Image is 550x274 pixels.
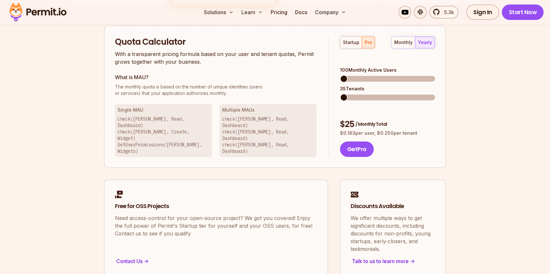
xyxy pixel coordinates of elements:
[115,84,317,90] span: The monthly quota is based on the number of unique identities (users
[355,121,387,127] span: / Monthly Total
[292,6,310,19] a: Docs
[115,50,317,66] p: With a transparent pricing formula based on your user and tenant quotas, Permit grows together wi...
[115,36,317,48] h2: Quota Calculator
[429,6,458,19] a: 5.3k
[115,214,317,237] p: Need access-control for your open-source project? We got you covered! Enjoy the full power of Per...
[351,202,435,210] h2: Discounts Available
[115,73,317,81] h3: What is MAU?
[340,67,435,73] div: 100 Monthly Active Users
[115,202,317,210] h2: Free for OSS Projects
[222,116,314,154] p: check([PERSON_NAME], Read, Dashboard) check([PERSON_NAME], Read, Dashboard) check([PERSON_NAME], ...
[115,84,317,96] p: or services) that your application authorizes monthly.
[340,86,435,92] div: 35 Tenants
[351,214,435,253] p: We offer multiple ways to get significant discounts, including discounts for non-profits, young s...
[340,119,435,130] div: $ 25
[312,6,349,19] button: Company
[410,257,415,265] span: ->
[201,6,236,19] button: Solutions
[343,39,359,46] div: startup
[340,130,435,136] p: $ 0.163 per user, $ 0.250 per tenant
[394,39,413,46] div: monthly
[340,142,374,157] button: GetPro
[466,5,499,20] a: Sign In
[502,5,544,20] a: Start Now
[222,107,314,113] h3: Multiple MAUs
[440,8,454,16] span: 5.3k
[6,1,69,23] img: Permit logo
[351,257,435,266] div: Talk to us to learn more
[144,257,149,265] span: ->
[118,107,209,113] h3: Single MAU
[115,257,317,266] div: Contact Us
[118,116,209,154] p: check([PERSON_NAME], Read, Dashboard) check([PERSON_NAME], Create, Widget) GetUserPermissions([PE...
[239,6,266,19] button: Learn
[268,6,290,19] a: Pricing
